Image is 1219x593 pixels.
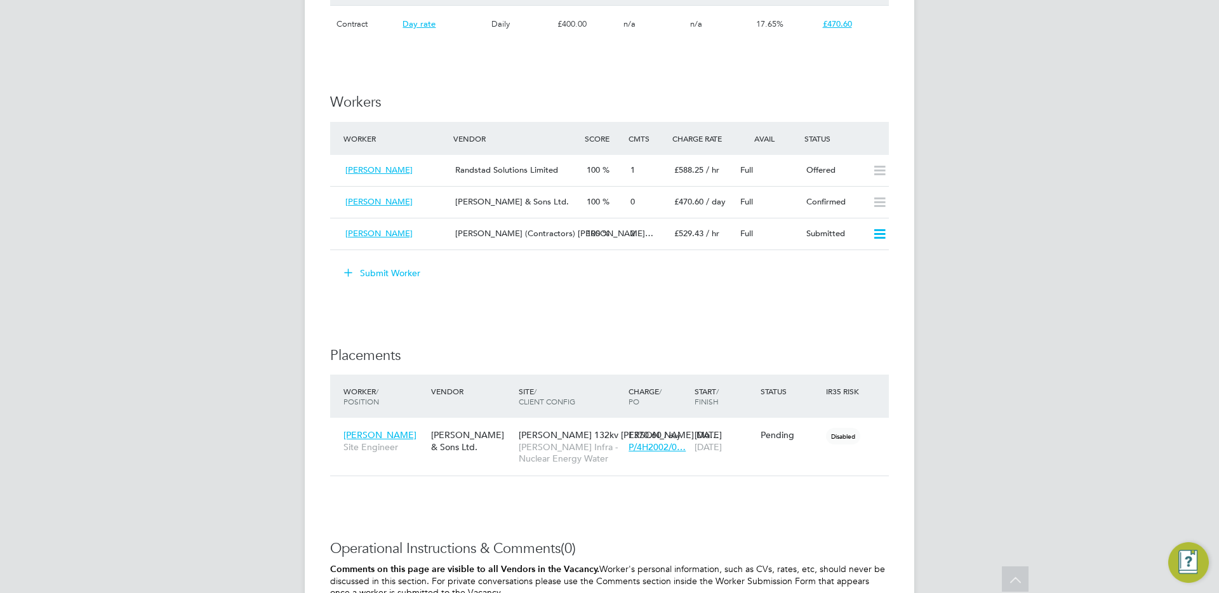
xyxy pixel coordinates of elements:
[674,196,703,207] span: £470.60
[345,164,413,175] span: [PERSON_NAME]
[330,540,889,558] h3: Operational Instructions & Comments
[516,380,625,413] div: Site
[674,228,703,239] span: £529.43
[823,380,867,403] div: IR35 Risk
[343,429,416,441] span: [PERSON_NAME]
[330,93,889,112] h3: Workers
[488,6,554,43] div: Daily
[690,18,702,29] span: n/a
[706,228,719,239] span: / hr
[629,429,662,441] span: £370.60
[826,428,860,444] span: Disabled
[403,18,436,29] span: Day rate
[340,422,889,433] a: [PERSON_NAME]Site Engineer[PERSON_NAME] & Sons Ltd.[PERSON_NAME] 132kv [PERSON_NAME] Mo…[PERSON_N...
[330,564,599,575] b: Comments on this page are visible to all Vendors in the Vacancy.
[801,192,867,213] div: Confirmed
[561,540,576,557] span: (0)
[801,127,889,150] div: Status
[740,228,753,239] span: Full
[455,196,569,207] span: [PERSON_NAME] & Sons Ltd.
[625,380,691,413] div: Charge
[587,196,600,207] span: 100
[801,223,867,244] div: Submitted
[695,441,722,453] span: [DATE]
[630,228,635,239] span: 2
[455,228,653,239] span: [PERSON_NAME] (Contractors) [PERSON_NAME]…
[587,164,600,175] span: 100
[343,441,425,453] span: Site Engineer
[519,441,622,464] span: [PERSON_NAME] Infra - Nuclear Energy Water
[630,164,635,175] span: 1
[669,127,735,150] div: Charge Rate
[519,429,719,441] span: [PERSON_NAME] 132kv [PERSON_NAME] Mo…
[629,441,686,453] span: P/4H2002/0…
[629,386,662,406] span: / PO
[706,196,726,207] span: / day
[623,18,636,29] span: n/a
[345,228,413,239] span: [PERSON_NAME]
[554,6,620,43] div: £400.00
[740,196,753,207] span: Full
[1168,542,1209,583] button: Engage Resource Center
[801,160,867,181] div: Offered
[761,429,820,441] div: Pending
[519,386,575,406] span: / Client Config
[343,386,379,406] span: / Position
[823,18,852,29] span: £470.60
[674,164,703,175] span: £588.25
[345,196,413,207] span: [PERSON_NAME]
[335,263,430,283] button: Submit Worker
[756,18,783,29] span: 17.65%
[428,423,516,458] div: [PERSON_NAME] & Sons Ltd.
[587,228,600,239] span: 100
[735,127,801,150] div: Avail
[664,430,681,440] span: / day
[330,347,889,365] h3: Placements
[630,196,635,207] span: 0
[455,164,558,175] span: Randstad Solutions Limited
[757,380,823,403] div: Status
[428,380,516,403] div: Vendor
[625,127,669,150] div: Cmts
[691,380,757,413] div: Start
[691,423,757,458] div: [DATE]
[695,386,719,406] span: / Finish
[740,164,753,175] span: Full
[340,127,450,150] div: Worker
[706,164,719,175] span: / hr
[340,380,428,413] div: Worker
[582,127,625,150] div: Score
[450,127,582,150] div: Vendor
[333,6,399,43] div: Contract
